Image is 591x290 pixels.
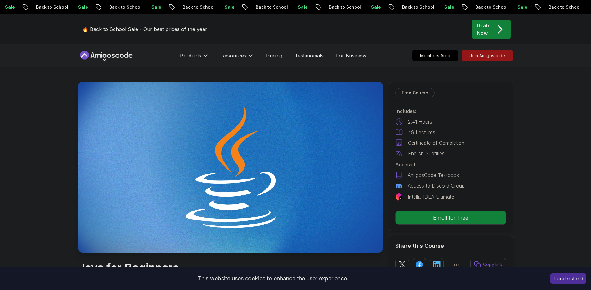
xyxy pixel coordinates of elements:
p: Certificate of Completion [408,139,464,147]
p: Back to School [540,4,582,10]
p: Free Course [402,90,428,96]
p: Products [180,52,201,59]
img: java-for-beginners_thumbnail [78,82,383,253]
p: Copy link [483,261,502,268]
p: Back to School [101,4,143,10]
p: English Subtitles [408,150,445,157]
p: Back to School [174,4,216,10]
p: Enroll for Free [396,211,506,224]
p: Resources [221,52,246,59]
p: 2.41 Hours [408,118,432,125]
h1: Java for Beginners [78,261,284,274]
p: Sale [289,4,309,10]
p: Access to Discord Group [408,182,465,189]
p: 🔥 Back to School Sale - Our best prices of the year! [82,25,208,33]
button: Copy link [470,258,506,271]
p: Back to School [247,4,289,10]
p: Sale [436,4,456,10]
h2: Share this Course [395,242,506,250]
p: Sale [363,4,383,10]
div: This website uses cookies to enhance the user experience. [5,272,541,285]
p: Members Area [413,50,458,61]
button: Resources [221,52,254,64]
p: or [454,261,459,268]
p: Sale [216,4,236,10]
p: Grab Now [477,22,489,37]
p: Join Amigoscode [462,50,513,61]
p: Access to: [395,161,506,168]
p: Sale [509,4,529,10]
img: jetbrains logo [395,193,403,201]
a: Join Amigoscode [462,50,513,61]
a: For Business [336,52,366,59]
p: Sale [143,4,163,10]
p: Back to School [467,4,509,10]
p: AmigosCode Textbook [408,171,459,179]
p: IntelliJ IDEA Ultimate [408,193,454,201]
button: Accept cookies [550,273,586,284]
a: Pricing [266,52,282,59]
p: Back to School [28,4,70,10]
p: Back to School [320,4,363,10]
p: Sale [70,4,90,10]
p: 49 Lectures [408,129,435,136]
a: Testimonials [295,52,324,59]
p: Back to School [394,4,436,10]
a: Members Area [412,50,458,61]
button: Enroll for Free [395,211,506,225]
p: Includes: [395,107,506,115]
button: Products [180,52,209,64]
